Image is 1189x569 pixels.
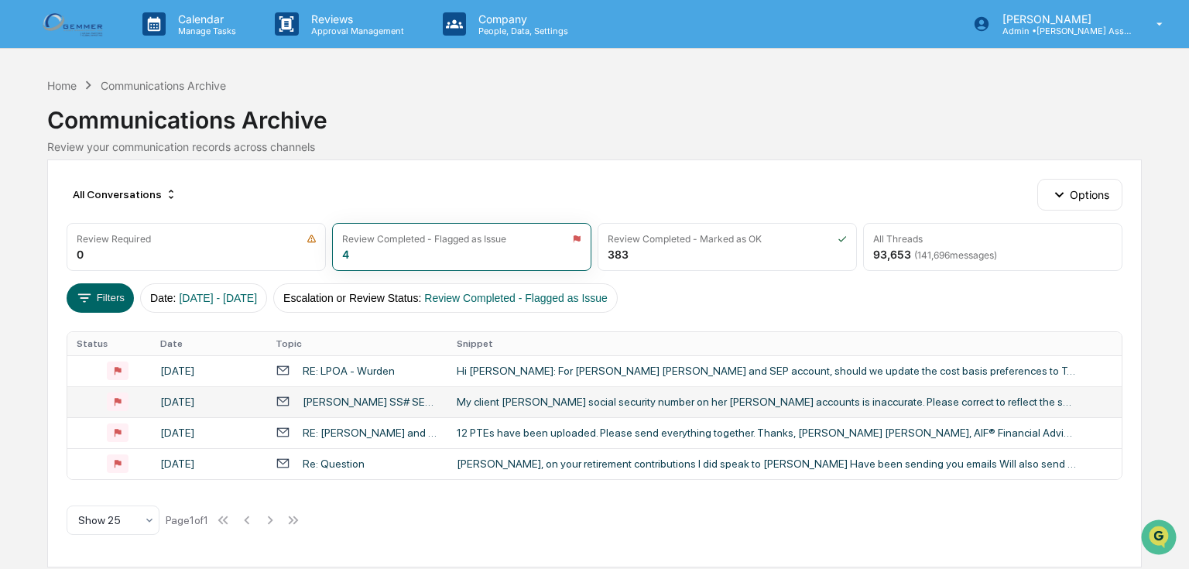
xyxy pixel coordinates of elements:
img: Patti Mullin [15,195,40,220]
button: Start new chat [263,122,282,141]
img: Patti Mullin [15,237,40,262]
span: • [128,252,134,264]
div: 🖐️ [15,317,28,330]
span: [DATE] - [DATE] [179,292,257,304]
p: Calendar [166,12,244,26]
button: See all [240,168,282,187]
img: icon [838,234,847,244]
div: Hi [PERSON_NAME]: For [PERSON_NAME] [PERSON_NAME] and SEP account, should we update the cost basi... [457,365,1076,377]
div: [PERSON_NAME], on your retirement contributions I did speak to [PERSON_NAME] Have been sending yo... [457,458,1076,470]
p: People, Data, Settings [466,26,576,36]
div: Re: Question [303,458,365,470]
th: Date [151,332,267,355]
div: Page 1 of 1 [166,514,208,526]
input: Clear [40,70,255,86]
p: How can we help? [15,32,282,57]
img: logo [37,9,111,39]
button: Escalation or Review Status:Review Completed - Flagged as Issue [273,283,618,313]
th: Topic [266,332,447,355]
div: [DATE] [160,396,258,408]
div: RE: LPOA - Wurden [303,365,395,377]
div: 🔎 [15,347,28,359]
span: Attestations [128,316,192,331]
div: Communications Archive [101,79,226,92]
button: Filters [67,283,134,313]
p: Admin • [PERSON_NAME] Asset Management [990,26,1134,36]
div: [PERSON_NAME] SS# SECURE [303,396,438,408]
img: icon [572,234,581,244]
th: Status [67,332,150,355]
div: [DATE] [160,365,258,377]
img: 8933085812038_c878075ebb4cc5468115_72.jpg [33,118,60,146]
button: Options [1037,179,1122,210]
button: Date:[DATE] - [DATE] [140,283,267,313]
p: Manage Tasks [166,26,244,36]
div: 12 PTEs have been uploaded. Please send everything together. Thanks, [PERSON_NAME] [PERSON_NAME],... [457,427,1076,439]
div: [DATE] [160,427,258,439]
div: 93,653 [873,248,997,261]
span: Preclearance [31,316,100,331]
span: Review Completed - Flagged as Issue [424,292,608,304]
div: We're available if you need us! [70,133,213,146]
span: Pylon [154,383,187,395]
div: Past conversations [15,171,104,183]
div: 4 [342,248,349,261]
span: [PERSON_NAME] [48,210,125,222]
span: • [128,210,134,222]
img: 1746055101610-c473b297-6a78-478c-a979-82029cc54cd1 [15,118,43,146]
div: Review Required [77,233,151,245]
div: Review your communication records across channels [47,140,1141,153]
th: Snippet [447,332,1121,355]
div: RE: [PERSON_NAME] and [PERSON_NAME]-New Accounts [303,427,438,439]
div: 0 [77,248,84,261]
a: 🔎Data Lookup [9,339,104,367]
p: Company [466,12,576,26]
span: 12:19 PM [137,210,180,222]
p: Approval Management [299,26,412,36]
div: Review Completed - Marked as OK [608,233,762,245]
p: [PERSON_NAME] [990,12,1134,26]
span: ( 141,696 messages) [914,249,997,261]
div: 383 [608,248,629,261]
a: 🖐️Preclearance [9,310,106,338]
div: Start new chat [70,118,254,133]
div: All Conversations [67,182,183,207]
div: Home [47,79,77,92]
div: 🗄️ [112,317,125,330]
div: Communications Archive [47,94,1141,134]
span: Data Lookup [31,345,98,361]
div: [DATE] [160,458,258,470]
div: My client [PERSON_NAME] social security number on her [PERSON_NAME] accounts is inaccurate. Pleas... [457,396,1076,408]
iframe: Open customer support [1139,518,1181,560]
a: 🗄️Attestations [106,310,198,338]
span: [DATE] [137,252,169,264]
span: [PERSON_NAME] [48,252,125,264]
img: icon [307,234,317,244]
p: Reviews [299,12,412,26]
div: All Threads [873,233,923,245]
a: Powered byPylon [109,382,187,395]
div: Review Completed - Flagged as Issue [342,233,506,245]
